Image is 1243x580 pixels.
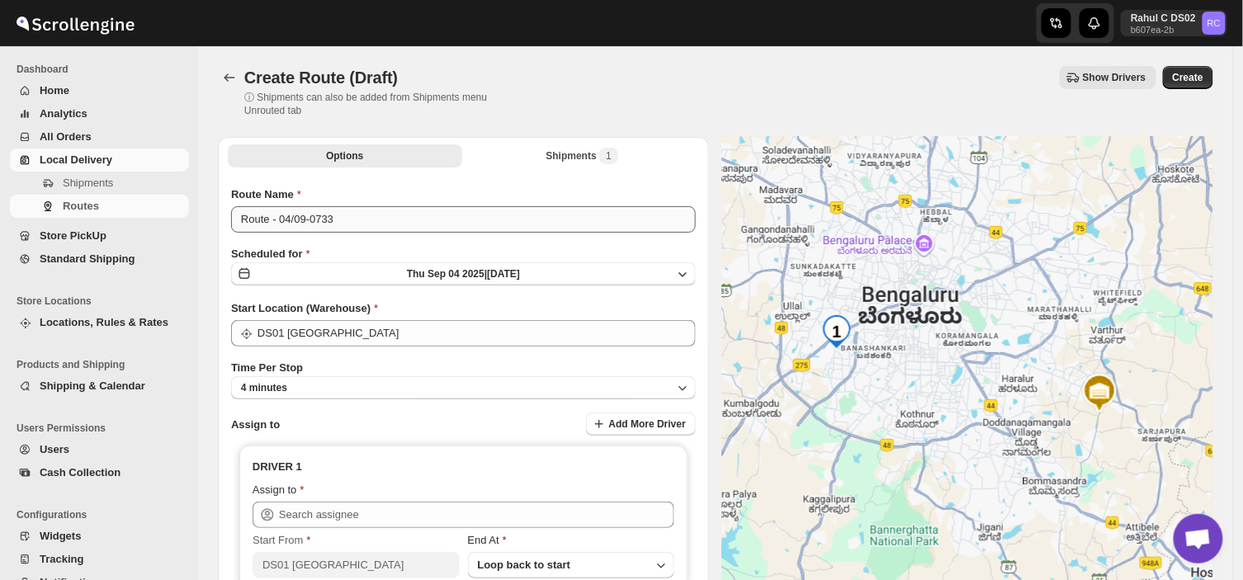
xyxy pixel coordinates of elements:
[258,320,696,347] input: Search location
[40,130,92,143] span: All Orders
[40,229,106,242] span: Store PickUp
[40,466,121,479] span: Cash Collection
[10,438,189,461] button: Users
[63,200,99,212] span: Routes
[1083,71,1146,84] span: Show Drivers
[1203,12,1226,35] span: Rahul C DS02
[40,252,135,265] span: Standard Shipping
[17,422,190,435] span: Users Permissions
[10,375,189,398] button: Shipping & Calendar
[326,149,363,163] span: Options
[40,380,145,392] span: Shipping & Calendar
[40,553,83,565] span: Tracking
[228,144,462,167] button: All Route Options
[244,91,513,117] p: ⓘ Shipments can also be added from Shipments menu Unrouted tab
[487,268,520,280] span: [DATE]
[231,418,280,431] span: Assign to
[17,63,190,76] span: Dashboard
[17,295,190,308] span: Store Locations
[231,188,294,200] span: Route Name
[253,482,296,498] div: Assign to
[17,358,190,371] span: Products and Shipping
[231,302,371,314] span: Start Location (Warehouse)
[10,79,189,102] button: Home
[231,361,303,374] span: Time Per Stop
[1121,10,1227,36] button: User menu
[10,548,189,571] button: Tracking
[609,417,686,431] span: Add More Driver
[253,534,303,546] span: Start From
[1173,71,1203,84] span: Create
[244,68,398,87] span: Create Route (Draft)
[231,248,303,260] span: Scheduled for
[1163,66,1213,89] button: Create
[40,316,168,328] span: Locations, Rules & Rates
[10,525,189,548] button: Widgets
[606,149,612,163] span: 1
[468,552,674,578] button: Loop back to start
[1174,514,1223,563] a: Open chat
[40,84,69,97] span: Home
[10,125,189,149] button: All Orders
[63,177,113,189] span: Shipments
[468,532,674,549] div: End At
[10,461,189,484] button: Cash Collection
[231,206,696,233] input: Eg: Bengaluru Route
[10,195,189,218] button: Routes
[10,102,189,125] button: Analytics
[466,144,700,167] button: Selected Shipments
[40,443,69,455] span: Users
[253,459,674,475] h3: DRIVER 1
[478,559,571,571] span: Loop back to start
[1208,18,1221,28] text: RC
[218,66,241,89] button: Routes
[1060,66,1156,89] button: Show Drivers
[546,148,618,164] div: Shipments
[40,530,81,542] span: Widgets
[10,172,189,195] button: Shipments
[1131,25,1196,35] p: b607ea-2b
[820,315,853,348] div: 1
[407,268,487,280] span: Thu Sep 04 2025 |
[13,2,137,44] img: ScrollEngine
[279,502,674,528] input: Search assignee
[231,376,696,399] button: 4 minutes
[586,413,696,436] button: Add More Driver
[231,262,696,285] button: Thu Sep 04 2025|[DATE]
[40,153,112,166] span: Local Delivery
[1131,12,1196,25] p: Rahul C DS02
[40,107,87,120] span: Analytics
[17,508,190,521] span: Configurations
[10,311,189,334] button: Locations, Rules & Rates
[241,381,287,394] span: 4 minutes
